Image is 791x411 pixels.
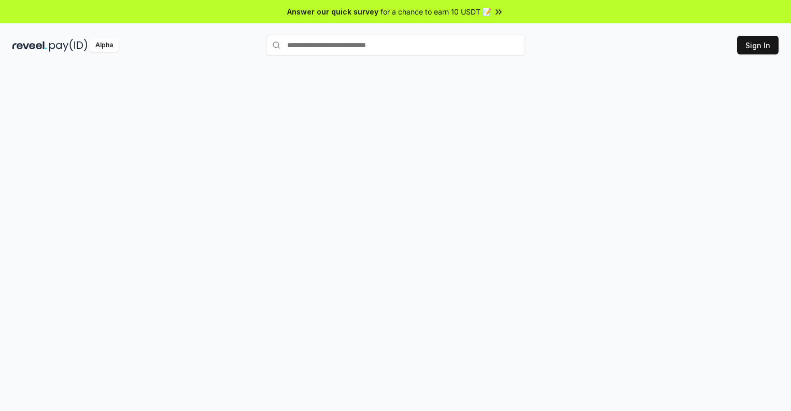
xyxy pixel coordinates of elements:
[380,6,491,17] span: for a chance to earn 10 USDT 📝
[12,39,47,52] img: reveel_dark
[737,36,779,54] button: Sign In
[287,6,378,17] span: Answer our quick survey
[49,39,88,52] img: pay_id
[90,39,119,52] div: Alpha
